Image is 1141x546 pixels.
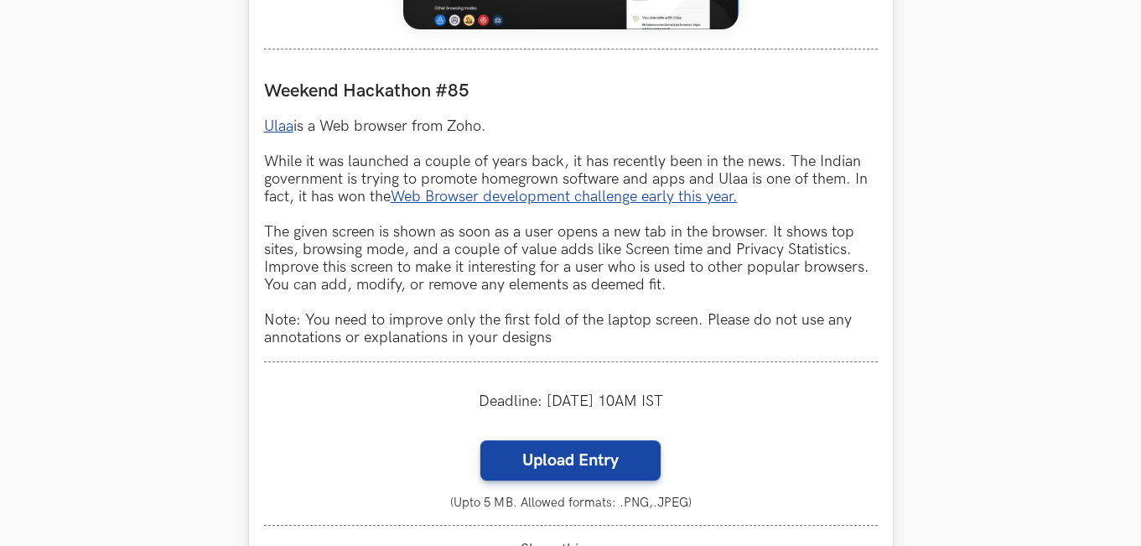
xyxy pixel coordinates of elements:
[480,440,661,481] label: Upload Entry
[264,80,878,102] label: Weekend Hackathon #85
[264,377,878,425] div: Deadline: [DATE] 10AM IST
[391,188,738,205] a: Web Browser development challenge early this year.
[264,117,293,135] a: Ulaa
[264,496,878,510] small: (Upto 5 MB. Allowed formats: .PNG,.JPEG)
[264,117,878,346] p: is a Web browser from Zoho. While it was launched a couple of years back, it has recently been in...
